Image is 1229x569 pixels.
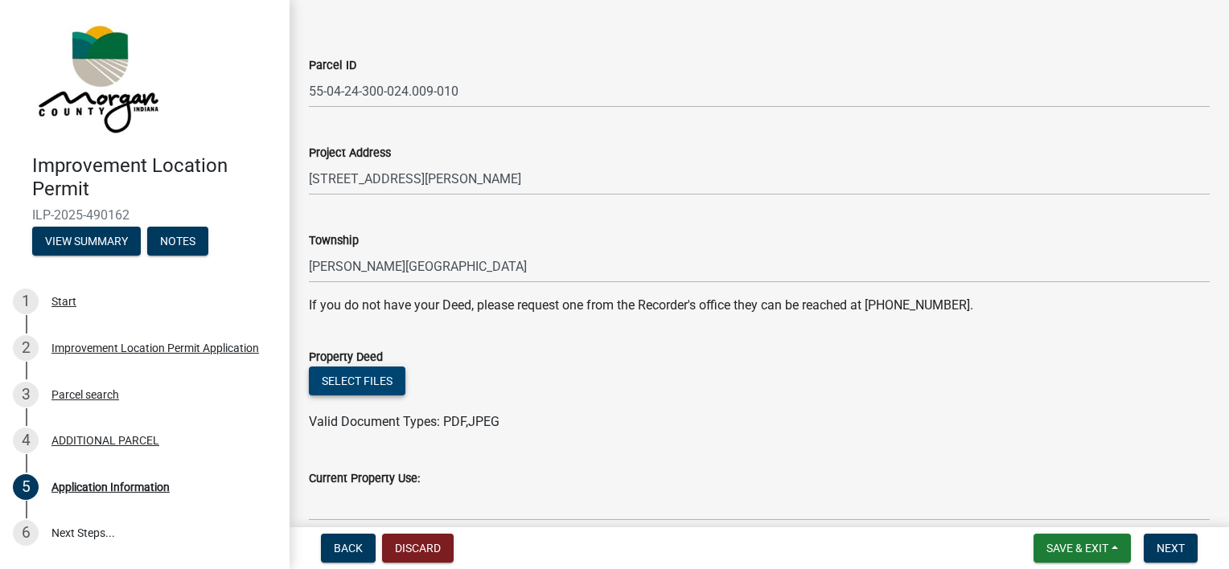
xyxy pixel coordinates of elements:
img: Morgan County, Indiana [32,17,162,137]
div: 5 [13,474,39,500]
button: Notes [147,227,208,256]
button: Discard [382,534,454,563]
div: ADDITIONAL PARCEL [51,435,159,446]
div: 1 [13,289,39,314]
label: Property Deed [309,352,383,363]
span: ILP-2025-490162 [32,207,257,223]
button: View Summary [32,227,141,256]
p: If you do not have your Deed, please request one from the Recorder's office they can be reached a... [309,296,1210,315]
wm-modal-confirm: Summary [32,235,141,248]
button: Next [1144,534,1198,563]
h4: Improvement Location Permit [32,154,277,201]
div: Start [51,296,76,307]
div: 4 [13,428,39,453]
label: Parcel ID [309,60,356,72]
div: 6 [13,520,39,546]
label: Project Address [309,148,391,159]
button: Save & Exit [1034,534,1131,563]
div: Parcel search [51,389,119,400]
button: Select files [309,366,405,395]
span: Save & Exit [1046,542,1108,555]
div: 3 [13,382,39,407]
span: Back [334,542,363,555]
label: Township [309,235,359,247]
button: Back [321,534,376,563]
wm-modal-confirm: Notes [147,235,208,248]
div: Improvement Location Permit Application [51,342,259,354]
span: Valid Document Types: PDF,JPEG [309,414,499,429]
div: Application Information [51,481,170,493]
div: 2 [13,335,39,361]
span: Next [1157,542,1185,555]
label: Current Property Use: [309,473,420,485]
